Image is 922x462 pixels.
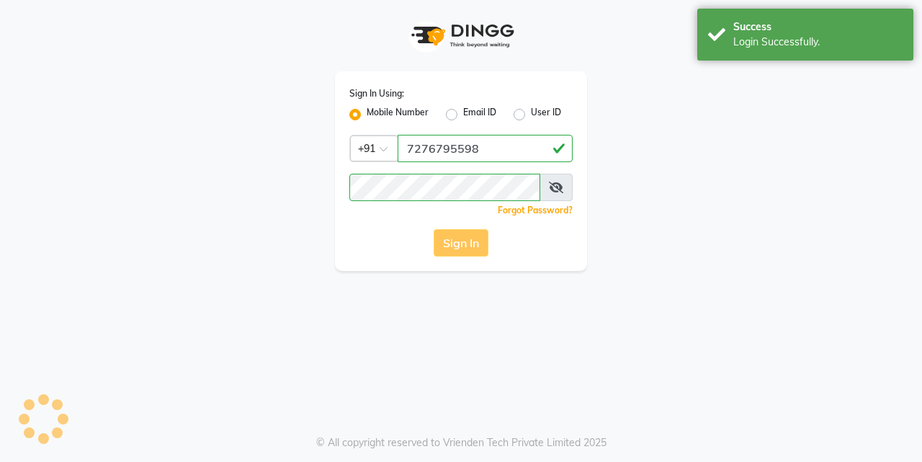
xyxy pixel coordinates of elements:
input: Username [398,135,573,162]
label: Email ID [463,106,496,123]
input: Username [349,174,540,201]
label: Mobile Number [367,106,429,123]
label: Sign In Using: [349,87,404,100]
label: User ID [531,106,561,123]
a: Forgot Password? [498,205,573,216]
div: Login Successfully. [733,35,903,50]
div: Success [733,19,903,35]
img: logo1.svg [403,14,519,57]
